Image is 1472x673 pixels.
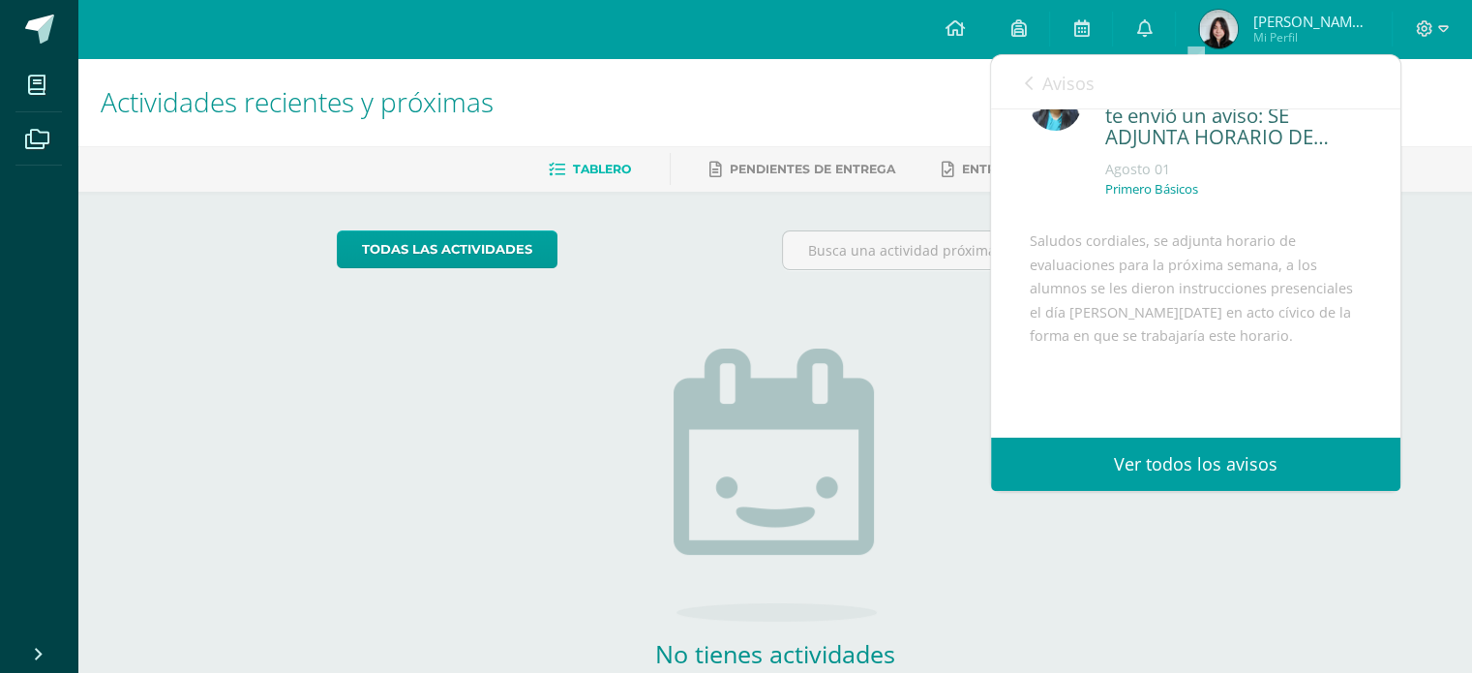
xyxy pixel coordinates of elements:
[573,162,631,176] span: Tablero
[783,231,1212,269] input: Busca una actividad próxima aquí...
[1105,105,1362,150] div: te envió un aviso: SE ADJUNTA HORARIO DE EVALUACIONES
[1199,10,1238,48] img: 69a7de1b99af4bf0f1fe13b1623cff4d.png
[1252,29,1368,46] span: Mi Perfil
[991,438,1400,491] a: Ver todos los avisos
[337,230,557,268] a: todas las Actividades
[101,83,494,120] span: Actividades recientes y próximas
[1030,229,1362,552] div: Saludos cordiales, se adjunta horario de evaluaciones para la próxima semana, a los alumnos se le...
[709,154,895,185] a: Pendientes de entrega
[549,154,631,185] a: Tablero
[582,637,969,670] h2: No tienes actividades
[942,154,1048,185] a: Entregadas
[730,162,895,176] span: Pendientes de entrega
[1105,181,1198,198] p: Primero Básicos
[1243,71,1269,92] span: 513
[674,349,877,622] img: no_activities.png
[1042,72,1095,95] span: Avisos
[962,162,1048,176] span: Entregadas
[1105,160,1362,179] div: Agosto 01
[1252,12,1368,31] span: [PERSON_NAME][DATE]
[1243,71,1367,92] span: avisos sin leer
